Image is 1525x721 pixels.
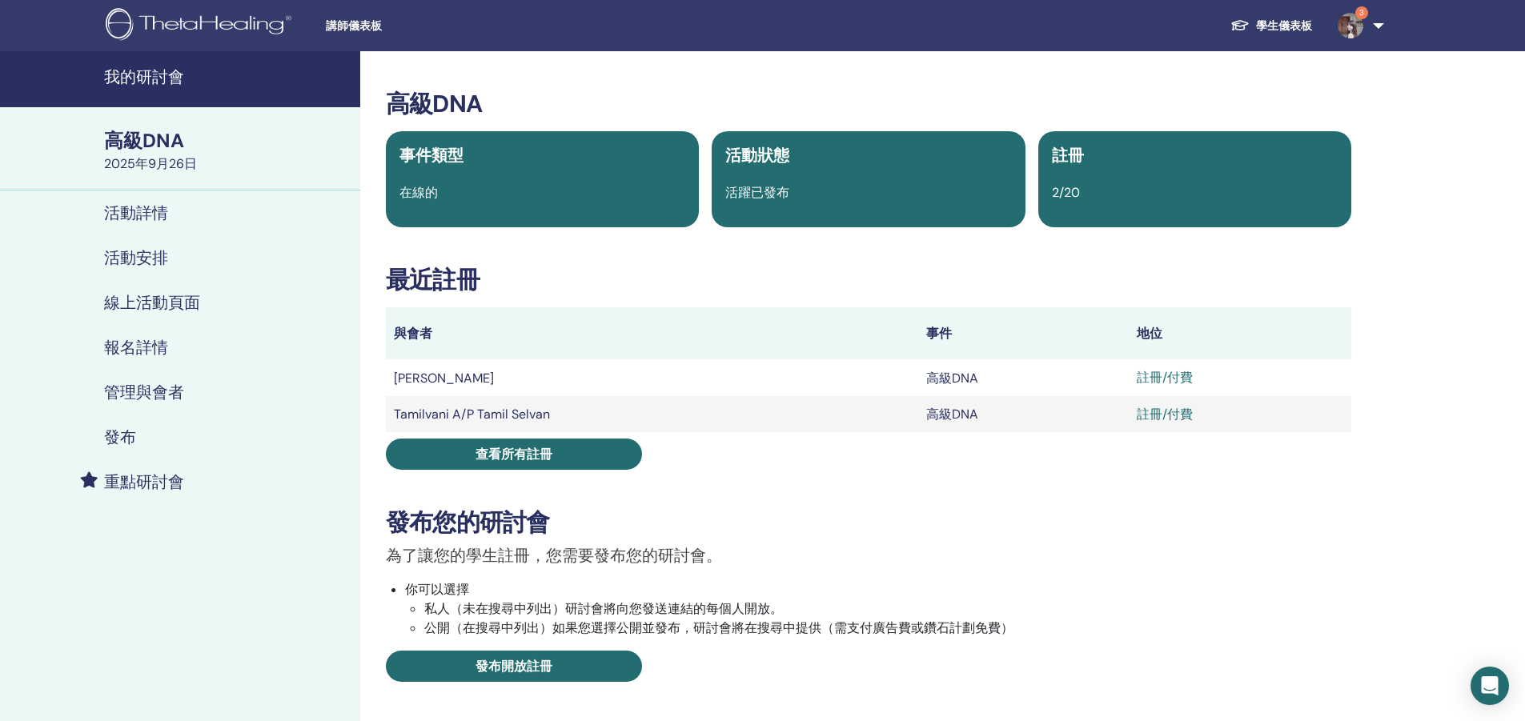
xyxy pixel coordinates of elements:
[926,370,978,387] font: 高級DNA
[1338,13,1363,38] img: default.jpg
[424,600,783,617] font: 私人（未在搜尋中列出）研討會將向您發送連結的每個人開放。
[104,292,200,313] font: 線上活動頁面
[1359,7,1364,18] font: 3
[1137,406,1193,423] font: 註冊/付費
[104,382,184,403] font: 管理與會者
[405,581,469,598] font: 你可以選擇
[1218,10,1325,41] a: 學生儀表板
[394,406,550,423] font: Tamilvani A/P Tamil Selvan
[326,19,382,32] font: 講師儀表板
[1052,184,1080,201] font: 2/20
[1230,18,1250,32] img: graduation-cap-white.svg
[1137,369,1193,386] font: 註冊/付費
[104,337,168,358] font: 報名詳情
[104,247,168,268] font: 活動安排
[386,439,642,470] a: 查看所有註冊
[1052,145,1084,166] font: 註冊
[399,184,438,201] font: 在線的
[394,370,494,387] font: [PERSON_NAME]
[725,145,789,166] font: 活動狀態
[104,427,136,447] font: 發布
[1137,325,1162,342] font: 地位
[386,264,480,295] font: 最近註冊
[1471,667,1509,705] div: 開啟 Intercom Messenger
[386,651,642,682] a: 發布開放註冊
[386,88,482,119] font: 高級DNA
[104,66,184,87] font: 我的研討會
[94,127,360,174] a: 高級DNA2025年9月26日
[424,619,1013,636] font: 公開（在搜尋中列出）如果您選擇公開並發布，研討會將在搜尋中提供（需支付廣告費或鑽石計劃免費）
[104,471,184,492] font: 重點研討會
[926,406,978,423] font: 高級DNA
[476,446,552,463] font: 查看所有註冊
[386,507,549,538] font: 發布您的研討會
[1256,18,1312,33] font: 學生儀表板
[476,658,552,675] font: 發布開放註冊
[104,128,184,153] font: 高級DNA
[386,545,722,566] font: 為了讓您的學生註冊，您需要發布您的研討會。
[725,184,789,201] font: 活躍已發布
[104,202,168,223] font: 活動詳情
[399,145,464,166] font: 事件類型
[926,325,952,342] font: 事件
[106,8,297,44] img: logo.png
[394,325,432,342] font: 與會者
[104,155,197,172] font: 2025年9月26日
